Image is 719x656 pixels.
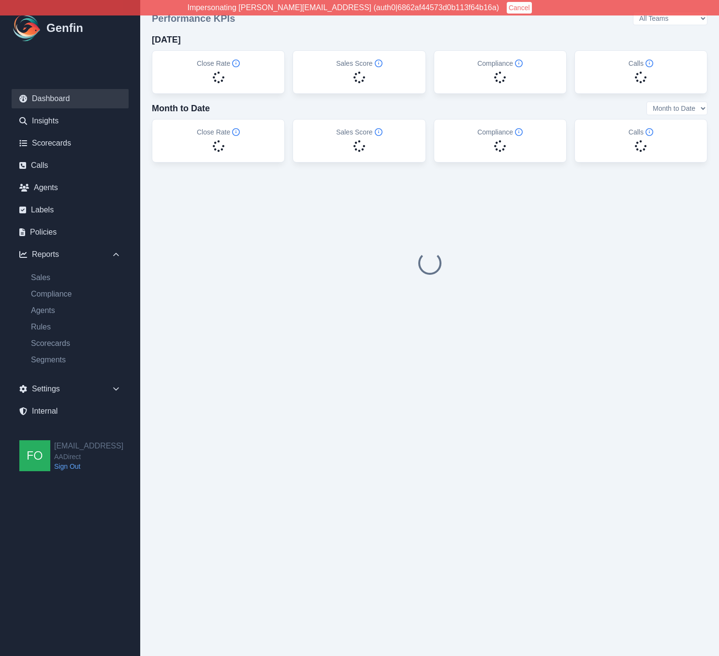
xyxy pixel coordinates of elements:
[152,33,181,46] h4: [DATE]
[12,245,129,264] div: Reports
[54,452,123,462] span: AADirect
[375,128,382,136] span: Info
[232,128,240,136] span: Info
[23,288,129,300] a: Compliance
[152,102,210,115] h4: Month to Date
[12,379,129,399] div: Settings
[12,134,129,153] a: Scorecards
[507,2,532,14] button: Cancel
[23,354,129,366] a: Segments
[232,60,240,67] span: Info
[515,128,523,136] span: Info
[12,223,129,242] a: Policies
[12,402,129,421] a: Internal
[197,127,240,137] h5: Close Rate
[646,60,653,67] span: Info
[336,59,382,68] h5: Sales Score
[12,13,43,44] img: Logo
[12,156,129,175] a: Calls
[12,178,129,197] a: Agents
[629,127,653,137] h5: Calls
[515,60,523,67] span: Info
[54,440,123,452] h2: [EMAIL_ADDRESS]
[12,89,129,108] a: Dashboard
[336,127,382,137] h5: Sales Score
[23,305,129,316] a: Agents
[12,111,129,131] a: Insights
[375,60,382,67] span: Info
[19,440,50,471] img: founders@genfin.ai
[23,338,129,349] a: Scorecards
[12,200,129,220] a: Labels
[477,127,523,137] h5: Compliance
[152,12,235,25] h3: Performance KPIs
[646,128,653,136] span: Info
[197,59,240,68] h5: Close Rate
[23,272,129,283] a: Sales
[54,462,123,471] a: Sign Out
[477,59,523,68] h5: Compliance
[23,321,129,333] a: Rules
[629,59,653,68] h5: Calls
[46,20,83,36] h1: Genfin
